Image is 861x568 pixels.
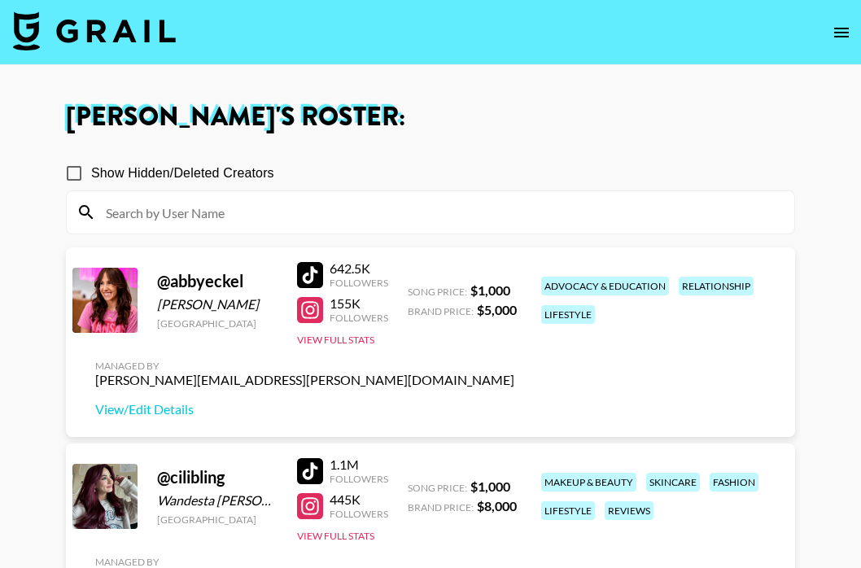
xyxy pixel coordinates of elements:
div: 445K [330,492,388,508]
a: View/Edit Details [95,401,514,417]
div: @ cilibling [157,467,278,487]
div: Managed By [95,360,514,372]
div: Followers [330,473,388,485]
div: 1.1M [330,457,388,473]
div: [PERSON_NAME] [157,296,278,312]
img: Grail Talent [13,11,176,50]
div: [PERSON_NAME][EMAIL_ADDRESS][PERSON_NAME][DOMAIN_NAME] [95,372,514,388]
button: open drawer [825,16,858,49]
div: fashion [710,473,758,492]
div: Managed By [95,556,514,568]
div: lifestyle [541,305,595,324]
div: advocacy & education [541,277,669,295]
div: Followers [330,508,388,520]
div: makeup & beauty [541,473,636,492]
input: Search by User Name [96,199,785,225]
div: 155K [330,295,388,312]
div: @ abbyeckel [157,271,278,291]
div: Followers [330,312,388,324]
button: View Full Stats [297,334,374,346]
span: Brand Price: [408,501,474,513]
div: 642.5K [330,260,388,277]
div: reviews [605,501,653,520]
div: lifestyle [541,501,595,520]
span: Brand Price: [408,305,474,317]
strong: $ 1,000 [470,478,510,494]
div: [GEOGRAPHIC_DATA] [157,317,278,330]
span: Song Price: [408,286,467,298]
button: View Full Stats [297,530,374,542]
div: Wandesta [PERSON_NAME] [157,492,278,509]
div: relationship [679,277,754,295]
div: skincare [646,473,700,492]
strong: $ 1,000 [470,282,510,298]
strong: $ 5,000 [477,302,517,317]
span: Show Hidden/Deleted Creators [91,164,274,183]
span: Song Price: [408,482,467,494]
div: Followers [330,277,388,289]
div: [GEOGRAPHIC_DATA] [157,513,278,526]
strong: $ 8,000 [477,498,517,513]
h1: [PERSON_NAME] 's Roster: [66,104,795,130]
